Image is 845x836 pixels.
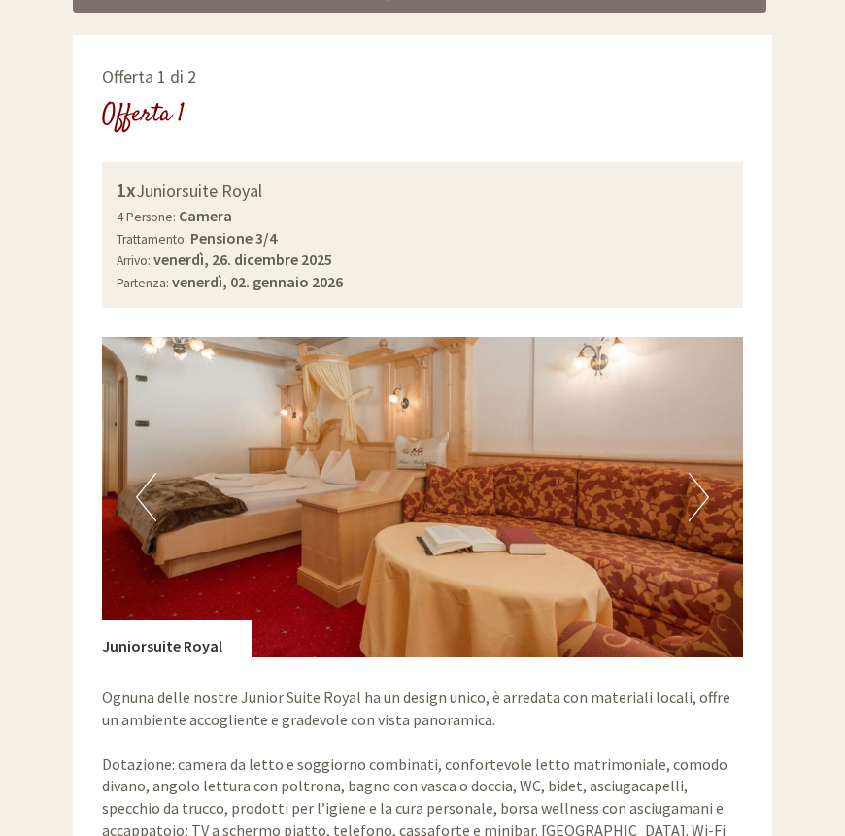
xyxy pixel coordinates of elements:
[542,512,642,546] button: Invia
[117,231,187,248] small: Trattamento:
[153,250,332,269] b: venerdì, 26. dicembre 2025
[689,473,709,521] button: Next
[117,252,151,269] small: Arrivo:
[117,177,728,205] div: Juniorsuite Royal
[102,65,196,87] span: Offerta 1 di 2
[190,228,277,248] b: Pensione 3/4
[179,206,232,225] b: Camera
[172,272,343,291] b: venerdì, 02. gennaio 2026
[15,52,295,112] div: Buon giorno, come possiamo aiutarla?
[102,620,252,657] div: Juniorsuite Royal
[117,275,169,291] small: Partenza:
[117,178,136,202] b: 1x
[102,97,185,133] div: Offerta 1
[269,15,373,48] div: mercoledì
[29,56,286,72] div: [GEOGRAPHIC_DATA]
[117,209,176,225] small: 4 Persone:
[29,94,286,108] small: 12:19
[136,473,156,521] button: Previous
[102,337,743,657] img: image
